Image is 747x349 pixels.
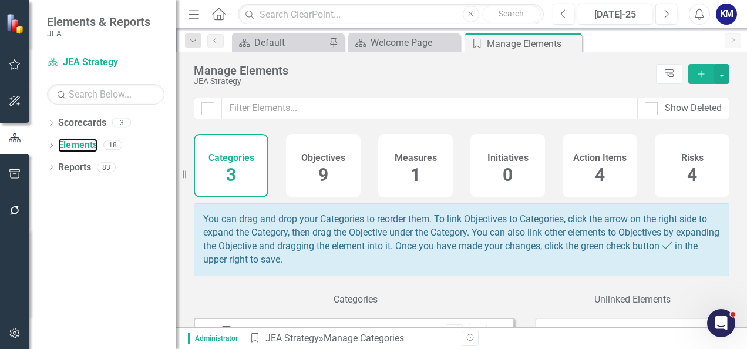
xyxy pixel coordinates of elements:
[482,6,541,22] button: Search
[226,165,236,185] span: 3
[249,332,453,345] div: » Manage Categories
[112,118,131,128] div: 3
[188,333,243,344] span: Administrator
[716,4,737,25] button: KM
[351,35,457,50] a: Welcome Page
[97,162,116,172] div: 83
[103,140,122,150] div: 18
[194,203,729,276] div: You can drag and drop your Categories to reorder them. To link Objectives to Categories, click th...
[503,165,513,185] span: 0
[194,64,650,77] div: Manage Elements
[318,165,328,185] span: 9
[371,35,457,50] div: Welcome Page
[487,153,529,163] h4: Initiatives
[47,84,164,105] input: Search Below...
[665,102,722,115] div: Show Deleted
[410,165,420,185] span: 1
[265,333,319,344] a: JEA Strategy
[238,4,544,25] input: Search ClearPoint...
[595,165,605,185] span: 4
[707,309,735,337] iframe: Intercom live chat
[47,15,150,29] span: Elements & Reports
[582,8,648,22] div: [DATE]-25
[254,35,326,50] div: Default
[47,29,150,38] small: JEA
[58,161,91,174] a: Reports
[395,153,437,163] h4: Measures
[499,9,524,18] span: Search
[687,165,697,185] span: 4
[6,13,26,33] img: ClearPoint Strategy
[208,153,254,163] h4: Categories
[487,36,579,51] div: Manage Elements
[194,77,650,86] div: JEA Strategy
[301,153,345,163] h4: Objectives
[573,153,627,163] h4: Action Items
[235,35,326,50] a: Default
[594,293,671,307] div: Unlinked Elements
[47,56,164,69] a: JEA Strategy
[58,139,97,152] a: Elements
[681,153,704,163] h4: Risks
[334,293,378,307] div: Categories
[221,98,638,119] input: Filter Elements...
[58,116,106,130] a: Scorecards
[578,4,652,25] button: [DATE]-25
